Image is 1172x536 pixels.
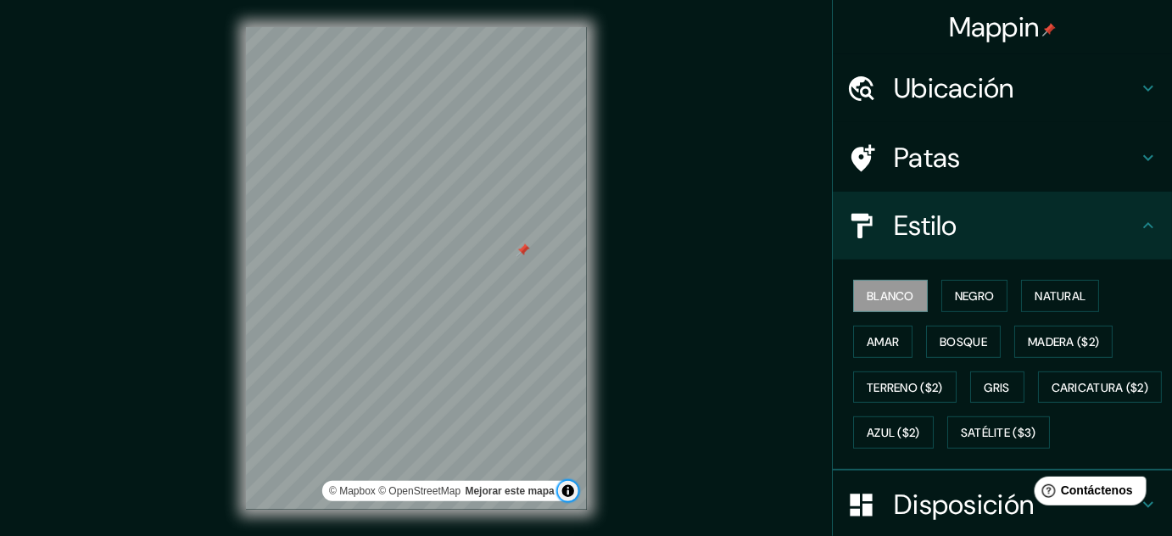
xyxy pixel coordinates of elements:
font: Blanco [867,288,914,304]
canvas: Mapa [246,27,587,510]
button: Caricatura ($2) [1038,371,1163,404]
button: Amar [853,326,912,358]
font: © Mapbox [329,485,376,497]
font: Azul ($2) [867,426,920,441]
a: Mapa de OpenStreet [378,485,460,497]
button: Madera ($2) [1014,326,1113,358]
font: © OpenStreetMap [378,485,460,497]
div: Patas [833,124,1172,192]
font: Negro [955,288,995,304]
button: Gris [970,371,1024,404]
div: Estilo [833,192,1172,260]
div: Ubicación [833,54,1172,122]
font: Caricatura ($2) [1052,380,1149,395]
font: Gris [985,380,1010,395]
button: Satélite ($3) [947,416,1050,449]
button: Terreno ($2) [853,371,957,404]
font: Terreno ($2) [867,380,943,395]
button: Negro [941,280,1008,312]
button: Bosque [926,326,1001,358]
img: pin-icon.png [1042,23,1056,36]
button: Activar o desactivar atribución [558,481,578,501]
font: Patas [894,140,961,176]
font: Natural [1035,288,1085,304]
font: Mappin [949,9,1040,45]
font: Mejorar este mapa [466,485,555,497]
font: Satélite ($3) [961,426,1036,441]
font: Madera ($2) [1028,334,1099,349]
font: Amar [867,334,899,349]
iframe: Lanzador de widgets de ayuda [1021,470,1153,517]
button: Blanco [853,280,928,312]
a: Comentarios sobre el mapa [466,485,555,497]
font: Bosque [940,334,987,349]
a: Mapbox [329,485,376,497]
font: Estilo [894,208,957,243]
button: Azul ($2) [853,416,934,449]
button: Natural [1021,280,1099,312]
font: Ubicación [894,70,1014,106]
font: Disposición [894,487,1034,522]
